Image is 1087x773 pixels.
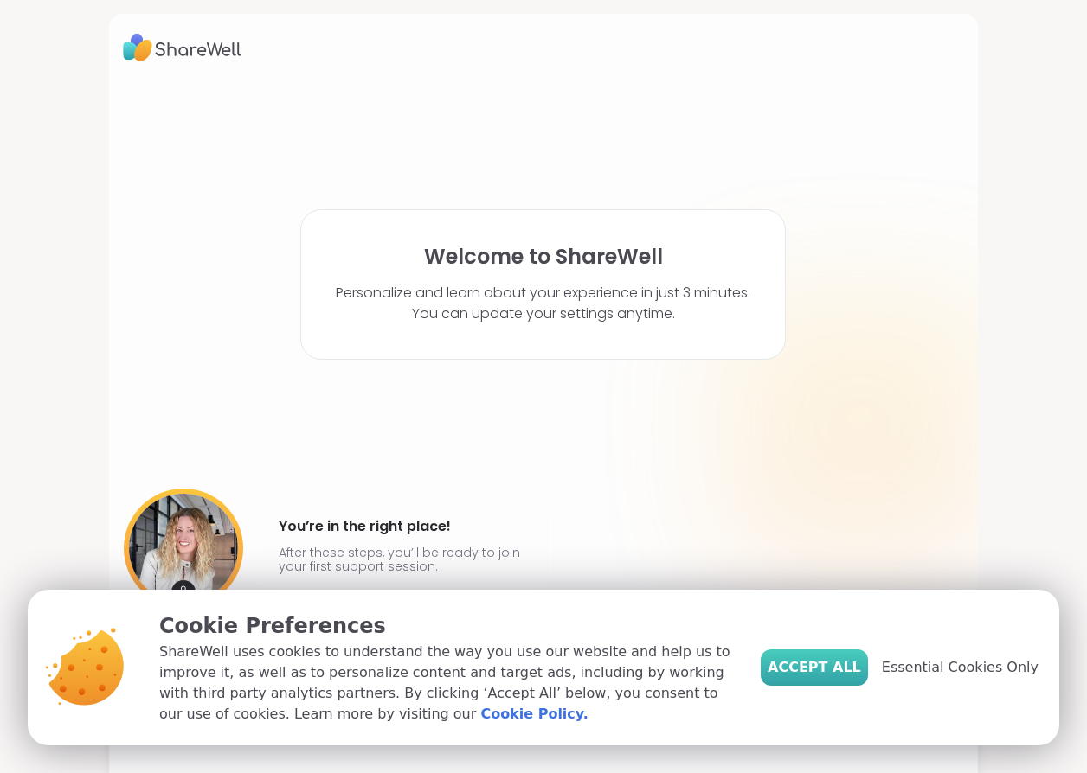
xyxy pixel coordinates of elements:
a: Cookie Policy. [480,704,588,725]
h4: You’re in the right place! [279,513,528,540]
span: Essential Cookies Only [882,657,1039,678]
span: Accept All [768,657,861,678]
img: mic icon [171,580,196,604]
h1: Welcome to ShareWell [424,245,663,269]
img: User image [124,489,243,608]
img: ShareWell Logo [123,28,241,67]
p: Personalize and learn about your experience in just 3 minutes. You can update your settings anytime. [336,283,750,324]
p: ShareWell uses cookies to understand the way you use our website and help us to improve it, as we... [159,642,733,725]
p: After these steps, you’ll be ready to join your first support session. [279,546,528,573]
button: Accept All [761,649,868,686]
p: Cookie Preferences [159,610,733,642]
